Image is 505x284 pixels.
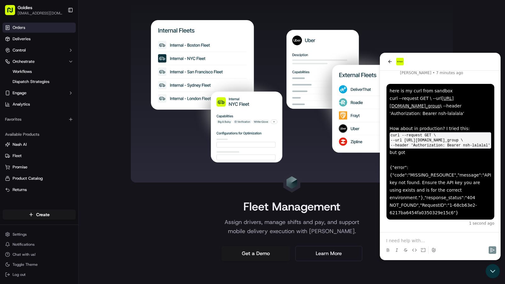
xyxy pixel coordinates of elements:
[3,210,76,220] button: Create
[3,99,76,109] a: Analytics
[3,45,76,55] button: Control
[3,260,76,269] button: Toggle Theme
[221,246,290,261] a: Get a Demo
[3,114,76,124] div: Favorites
[3,270,76,279] button: Log out
[3,151,76,161] button: Fleet
[5,153,73,159] a: Fleet
[3,240,76,249] button: Notifications
[211,218,372,236] p: Assign drivers, manage shifts and pay, and support mobile delivery execution with [PERSON_NAME].
[18,4,32,11] button: Goldies
[13,47,26,53] span: Control
[3,129,76,139] div: Available Products
[3,139,76,150] button: Nash AI
[13,272,25,277] span: Log out
[13,101,30,107] span: Analytics
[3,230,76,239] button: Settings
[13,164,27,170] span: Promise
[151,20,433,162] img: Landing Page Image
[5,164,73,170] a: Promise
[13,142,27,147] span: Nash AI
[3,34,76,44] a: Deliveries
[3,162,76,172] button: Promise
[5,142,73,147] a: Nash AI
[3,185,76,195] button: Returns
[13,153,22,159] span: Fleet
[13,69,32,74] span: Workflows
[3,88,76,98] button: Engage
[3,250,76,259] button: Chat with us!
[13,25,25,30] span: Orders
[5,176,73,181] a: Product Catalog
[13,36,31,42] span: Deliveries
[13,79,49,85] span: Dispatch Strategies
[13,176,43,181] span: Product Catalog
[13,242,35,247] span: Notifications
[295,246,362,261] a: Learn More
[18,11,63,16] button: [EMAIL_ADDRESS][DOMAIN_NAME]
[3,173,76,183] button: Product Catalog
[243,200,340,213] h1: Fleet Management
[13,59,35,64] span: Orchestrate
[485,263,502,280] iframe: Open customer support
[3,57,76,67] button: Orchestrate
[13,262,38,267] span: Toggle Theme
[13,252,36,257] span: Chat with us!
[286,176,298,189] img: Landing Page Icon
[13,232,27,237] span: Settings
[13,187,27,193] span: Returns
[3,3,65,18] button: Goldies[EMAIL_ADDRESS][DOMAIN_NAME]
[10,77,68,86] a: Dispatch Strategies
[380,53,501,260] iframe: Customer support window
[3,23,76,33] a: Orders
[36,211,50,218] span: Create
[10,67,68,76] a: Workflows
[5,187,73,193] a: Returns
[13,90,26,96] span: Engage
